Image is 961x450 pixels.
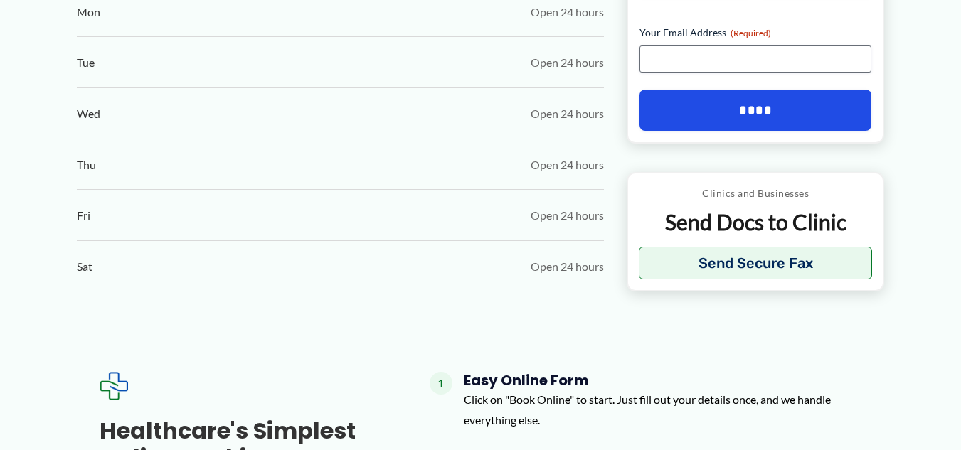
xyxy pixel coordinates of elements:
span: Open 24 hours [531,154,604,176]
span: Wed [77,103,100,124]
span: Thu [77,154,96,176]
span: Sat [77,256,92,277]
span: Open 24 hours [531,256,604,277]
span: Tue [77,52,95,73]
button: Send Secure Fax [639,247,873,279]
p: Clinics and Businesses [639,184,873,203]
span: Mon [77,1,100,23]
span: 1 [430,372,452,395]
img: Expected Healthcare Logo [100,372,128,400]
span: Open 24 hours [531,1,604,23]
span: Open 24 hours [531,52,604,73]
p: Click on "Book Online" to start. Just fill out your details once, and we handle everything else. [464,389,862,431]
span: Fri [77,205,90,226]
span: Open 24 hours [531,103,604,124]
p: Send Docs to Clinic [639,208,873,236]
span: (Required) [731,28,771,38]
label: Your Email Address [639,26,872,40]
h4: Easy Online Form [464,372,862,389]
span: Open 24 hours [531,205,604,226]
